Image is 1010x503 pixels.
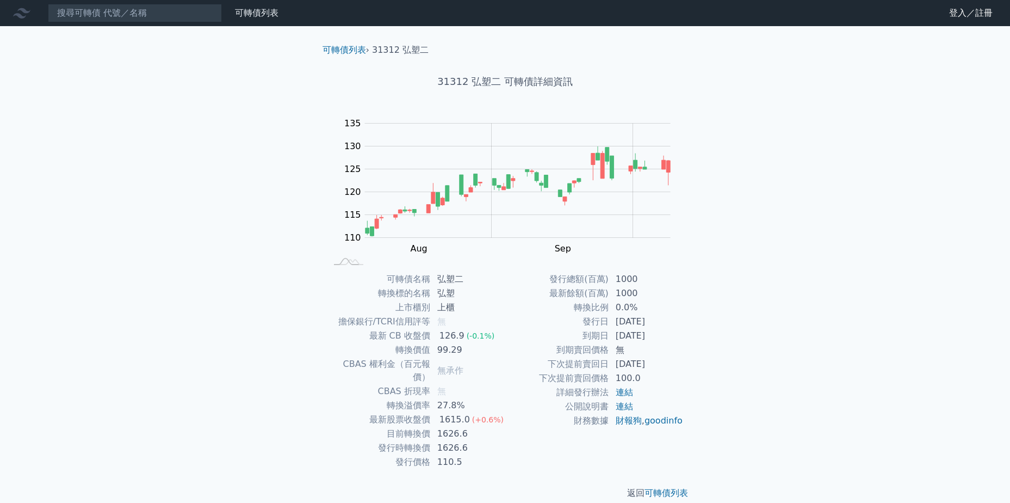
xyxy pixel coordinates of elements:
a: 財報狗 [616,415,642,426]
td: 擔保銀行/TCRI信用評等 [327,315,431,329]
a: goodinfo [645,415,683,426]
td: 詳細發行辦法 [505,385,609,400]
td: 上市櫃別 [327,300,431,315]
li: › [323,44,369,57]
h1: 31312 弘塑二 可轉債詳細資訊 [314,74,697,89]
td: 發行總額(百萬) [505,272,609,286]
td: 公開說明書 [505,400,609,414]
td: 100.0 [609,371,684,385]
span: 無 [437,386,446,396]
span: 無 [437,316,446,327]
td: 最新餘額(百萬) [505,286,609,300]
td: 99.29 [431,343,505,357]
td: 下次提前賣回價格 [505,371,609,385]
td: 1000 [609,272,684,286]
td: 到期賣回價格 [505,343,609,357]
a: 可轉債列表 [323,45,366,55]
a: 連結 [616,387,633,397]
tspan: Sep [555,243,571,254]
td: 轉換比例 [505,300,609,315]
td: 轉換溢價率 [327,398,431,413]
td: 財務數據 [505,414,609,428]
td: 轉換標的名稱 [327,286,431,300]
span: 無承作 [437,365,463,376]
tspan: 125 [344,164,361,174]
tspan: 135 [344,118,361,128]
td: 目前轉換價 [327,427,431,441]
input: 搜尋可轉債 代號／名稱 [48,4,222,22]
tspan: 110 [344,232,361,243]
td: [DATE] [609,315,684,329]
a: 登入／註冊 [940,4,1001,22]
td: 弘塑二 [431,272,505,286]
li: 31312 弘塑二 [372,44,429,57]
tspan: 115 [344,210,361,220]
div: 126.9 [437,329,467,342]
td: 上櫃 [431,300,505,315]
p: 返回 [314,487,697,500]
td: 發行時轉換價 [327,441,431,455]
tspan: 130 [344,141,361,151]
td: 1000 [609,286,684,300]
tspan: Aug [410,243,427,254]
td: 到期日 [505,329,609,343]
span: (+0.6%) [472,415,504,424]
td: CBAS 權利金（百元報價） [327,357,431,384]
td: 轉換價值 [327,343,431,357]
div: 1615.0 [437,413,472,426]
td: 發行日 [505,315,609,329]
td: 下次提前賣回日 [505,357,609,371]
a: 可轉債列表 [235,8,278,18]
td: 最新股票收盤價 [327,413,431,427]
td: 27.8% [431,398,505,413]
td: 1626.6 [431,441,505,455]
td: , [609,414,684,428]
td: 1626.6 [431,427,505,441]
a: 連結 [616,401,633,412]
td: [DATE] [609,357,684,371]
td: 無 [609,343,684,357]
td: 弘塑 [431,286,505,300]
a: 可轉債列表 [645,488,688,498]
span: (-0.1%) [467,332,495,340]
td: [DATE] [609,329,684,343]
td: 可轉債名稱 [327,272,431,286]
td: 發行價格 [327,455,431,469]
td: 0.0% [609,300,684,315]
tspan: 120 [344,187,361,197]
td: 110.5 [431,455,505,469]
td: 最新 CB 收盤價 [327,329,431,343]
td: CBAS 折現率 [327,384,431,398]
g: Chart [339,118,687,254]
